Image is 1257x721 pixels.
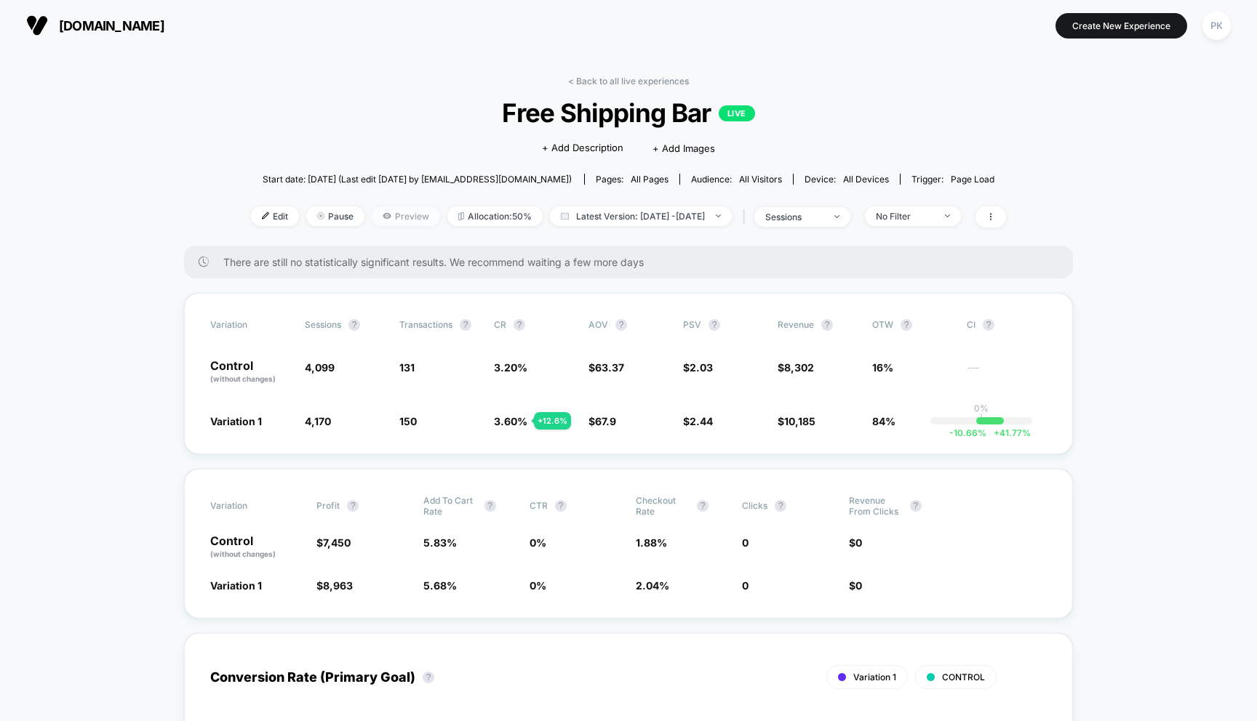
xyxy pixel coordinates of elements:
img: Visually logo [26,15,48,36]
span: Sessions [305,319,341,330]
span: + [994,427,999,438]
button: ? [615,319,627,331]
span: 63.37 [595,361,624,374]
span: $ [849,536,862,549]
span: Clicks [742,500,767,511]
span: All Visitors [739,174,782,185]
span: Free Shipping Bar [289,97,968,128]
span: Device: [793,174,900,185]
span: 5.68 % [423,579,457,592]
span: PSV [683,319,701,330]
span: 131 [399,361,415,374]
div: + 12.6 % [534,412,571,430]
span: Preview [372,206,440,226]
span: 0 % [530,579,546,592]
span: AOV [588,319,608,330]
span: Edit [251,206,299,226]
button: ? [910,500,922,512]
img: end [945,214,950,217]
span: 4,170 [305,415,331,427]
span: $ [683,415,713,427]
span: 3.20 % [494,361,527,374]
span: $ [316,579,353,592]
span: + Add Images [653,142,715,154]
img: end [834,215,839,218]
span: Latest Version: [DATE] - [DATE] [550,206,732,226]
span: $ [778,361,814,374]
span: 2.04 % [636,579,669,592]
button: ? [983,319,994,331]
span: Checkout Rate [636,495,690,517]
span: 0 [855,536,862,549]
span: 7,450 [323,536,351,549]
span: --- [967,363,1047,384]
span: [DOMAIN_NAME] [59,18,164,33]
span: 4,099 [305,361,335,374]
div: Audience: [691,174,782,185]
span: $ [588,415,616,427]
span: Allocation: 50% [447,206,543,226]
span: 0 [742,536,749,549]
div: No Filter [876,211,934,222]
img: rebalance [458,212,464,220]
span: OTW [872,319,952,331]
button: ? [347,500,359,512]
button: ? [348,319,360,331]
img: end [716,214,721,217]
span: 0 % [530,536,546,549]
button: ? [460,319,471,331]
button: ? [775,500,786,512]
span: CTR [530,500,548,511]
span: CI [967,319,1047,331]
span: (without changes) [210,549,276,558]
button: PK [1198,11,1235,41]
button: ? [423,672,434,683]
span: There are still no statistically significant results. We recommend waiting a few more days [223,256,1044,268]
button: ? [821,319,833,331]
span: Variation 1 [210,579,262,592]
span: 150 [399,415,417,427]
span: Start date: [DATE] (Last edit [DATE] by [EMAIL_ADDRESS][DOMAIN_NAME]) [263,174,572,185]
span: 1.88 % [636,536,667,549]
span: Pause [306,206,364,226]
span: 2.03 [690,361,713,374]
span: $ [849,579,862,592]
button: ? [709,319,720,331]
span: 0 [742,579,749,592]
span: $ [683,361,713,374]
span: 8,302 [784,361,814,374]
p: Control [210,360,290,384]
span: Add To Cart Rate [423,495,477,517]
span: + Add Description [542,141,623,156]
span: $ [778,415,815,427]
div: Pages: [596,174,669,185]
p: Control [210,535,302,560]
span: 3.60 % [494,415,527,427]
div: PK [1202,12,1231,40]
span: 5.83 % [423,536,457,549]
span: 41.77 % [986,427,1031,438]
span: Variation [210,495,290,517]
span: | [739,206,754,227]
span: (without changes) [210,374,276,383]
span: Page Load [951,174,994,185]
span: Variation 1 [853,672,896,682]
span: 16% [872,361,893,374]
button: ? [484,500,496,512]
button: ? [901,319,912,331]
button: [DOMAIN_NAME] [22,14,169,37]
span: Revenue From Clicks [849,495,903,517]
span: all pages [631,174,669,185]
span: 0 [855,579,862,592]
span: all devices [843,174,889,185]
span: Transactions [399,319,452,330]
span: 67.9 [595,415,616,427]
img: calendar [561,212,569,219]
button: Create New Experience [1056,13,1187,39]
span: CR [494,319,506,330]
img: edit [262,212,269,219]
div: Trigger: [911,174,994,185]
span: $ [316,536,351,549]
span: 8,963 [323,579,353,592]
span: $ [588,361,624,374]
